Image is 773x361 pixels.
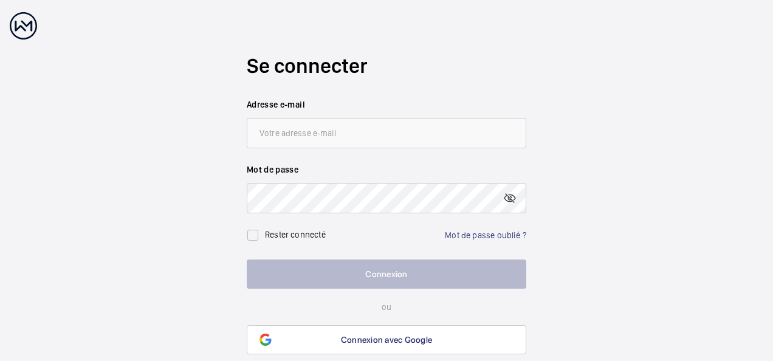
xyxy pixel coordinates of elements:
[247,98,526,111] label: Adresse e-mail
[247,118,526,148] input: Votre adresse e-mail
[247,163,526,176] label: Mot de passe
[247,301,526,313] p: ou
[247,260,526,289] button: Connexion
[341,335,432,345] span: Connexion avec Google
[247,52,526,80] h2: Se connecter
[445,230,526,240] a: Mot de passe oublié ?
[265,230,326,239] label: Rester connecté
